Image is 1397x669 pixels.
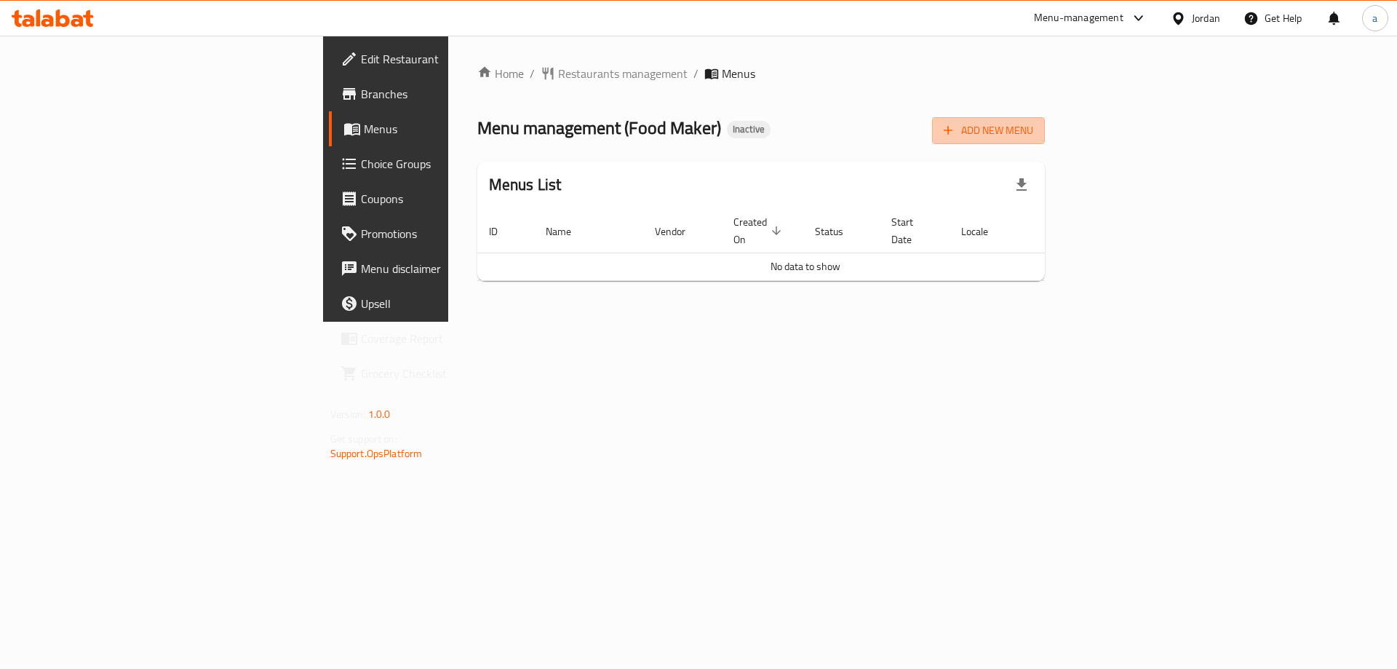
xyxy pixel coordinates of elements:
span: Menu disclaimer [361,260,545,277]
a: Restaurants management [541,65,688,82]
span: Start Date [891,213,932,248]
table: enhanced table [477,209,1134,281]
span: Coverage Report [361,330,545,347]
nav: breadcrumb [477,65,1046,82]
span: Menus [722,65,755,82]
span: Created On [733,213,786,248]
a: Menu disclaimer [329,251,557,286]
a: Coverage Report [329,321,557,356]
span: a [1372,10,1377,26]
span: 1.0.0 [368,405,391,424]
span: Locale [961,223,1007,240]
span: Restaurants management [558,65,688,82]
span: Inactive [727,123,771,135]
span: Coupons [361,190,545,207]
div: Jordan [1192,10,1220,26]
h2: Menus List [489,174,562,196]
span: Name [546,223,590,240]
a: Choice Groups [329,146,557,181]
div: Menu-management [1034,9,1123,27]
span: Edit Restaurant [361,50,545,68]
span: Get support on: [330,429,397,448]
span: Choice Groups [361,155,545,173]
a: Grocery Checklist [329,356,557,391]
a: Support.OpsPlatform [330,444,423,463]
a: Edit Restaurant [329,41,557,76]
div: Inactive [727,121,771,138]
th: Actions [1024,209,1134,253]
a: Menus [329,111,557,146]
span: Add New Menu [944,122,1033,140]
span: Menu management ( Food Maker ) [477,111,721,144]
span: Upsell [361,295,545,312]
li: / [693,65,698,82]
span: Branches [361,85,545,103]
a: Branches [329,76,557,111]
span: Menus [364,120,545,138]
a: Coupons [329,181,557,216]
span: Version: [330,405,366,424]
div: Export file [1004,167,1039,202]
span: ID [489,223,517,240]
span: No data to show [771,257,840,276]
span: Promotions [361,225,545,242]
a: Promotions [329,216,557,251]
span: Vendor [655,223,704,240]
span: Grocery Checklist [361,365,545,382]
a: Upsell [329,286,557,321]
button: Add New Menu [932,117,1045,144]
span: Status [815,223,862,240]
